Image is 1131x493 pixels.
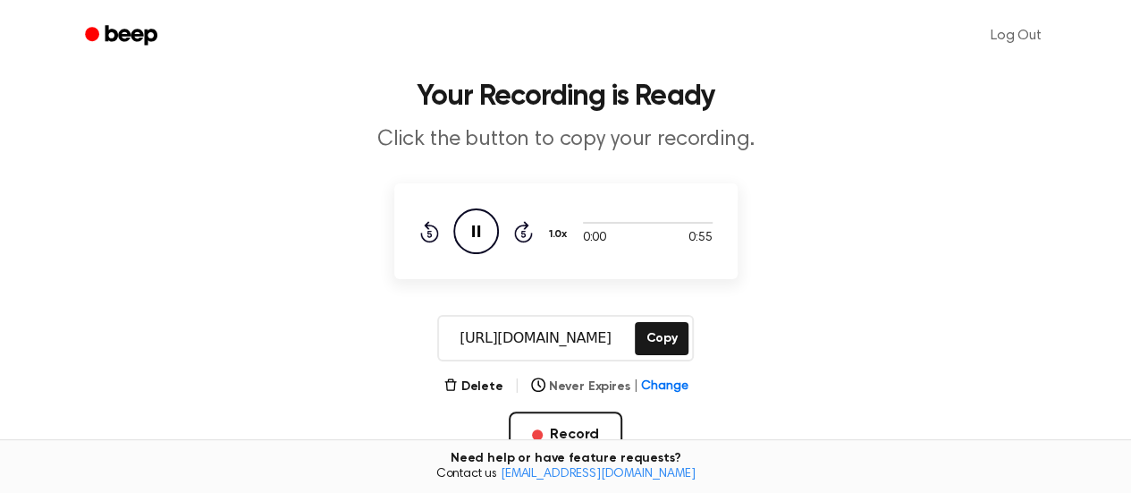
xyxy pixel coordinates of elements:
a: Beep [72,19,173,54]
span: Contact us [11,467,1120,483]
span: | [514,376,520,397]
span: Change [641,378,688,396]
a: Log Out [973,14,1059,57]
h1: Your Recording is Ready [108,82,1024,111]
a: [EMAIL_ADDRESS][DOMAIN_NAME] [501,468,696,480]
span: | [633,378,637,396]
button: Never Expires|Change [531,378,688,396]
button: Copy [635,322,688,355]
button: Record [509,412,622,458]
span: 0:55 [688,229,712,248]
span: 0:00 [583,229,606,248]
p: Click the button to copy your recording. [223,125,909,155]
button: Delete [443,378,503,396]
button: 1.0x [547,219,574,250]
